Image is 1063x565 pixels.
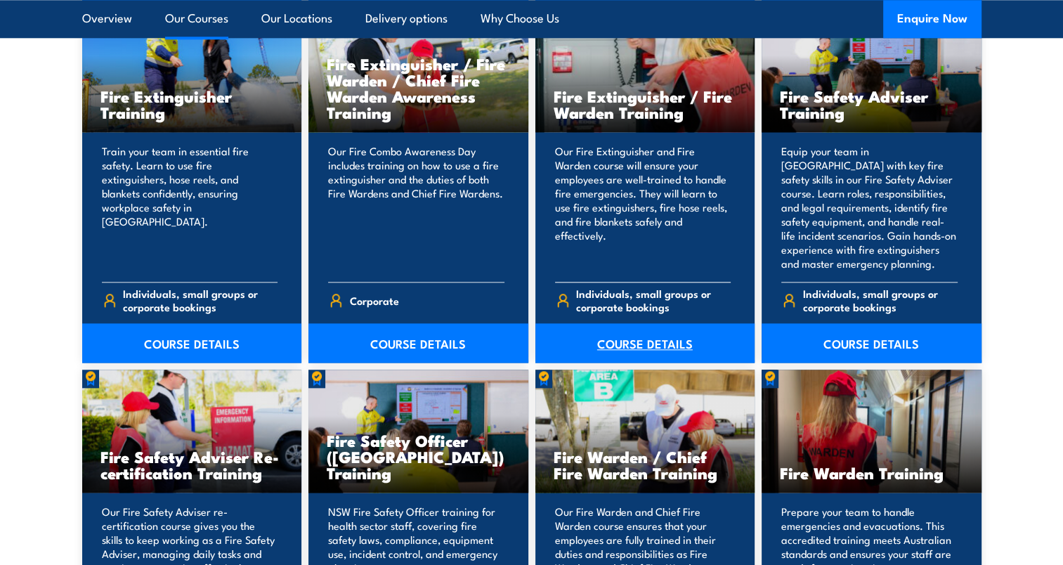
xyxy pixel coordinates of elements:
p: Our Fire Extinguisher and Fire Warden course will ensure your employees are well-trained to handl... [555,144,731,271]
span: Individuals, small groups or corporate bookings [803,287,958,313]
p: Equip your team in [GEOGRAPHIC_DATA] with key fire safety skills in our Fire Safety Adviser cours... [781,144,958,271]
a: COURSE DETAILS [308,323,528,363]
span: Individuals, small groups or corporate bookings [123,287,278,313]
a: COURSE DETAILS [82,323,302,363]
a: COURSE DETAILS [762,323,982,363]
h3: Fire Safety Officer ([GEOGRAPHIC_DATA]) Training [327,432,510,481]
h3: Fire Warden / Chief Fire Warden Training [554,448,737,481]
h3: Fire Safety Adviser Re-certification Training [100,448,284,481]
p: Our Fire Combo Awareness Day includes training on how to use a fire extinguisher and the duties o... [328,144,504,271]
a: COURSE DETAILS [535,323,755,363]
h3: Fire Warden Training [780,465,963,481]
h3: Fire Extinguisher / Fire Warden Training [554,88,737,120]
span: Corporate [350,290,399,311]
h3: Fire Safety Adviser Training [780,88,963,120]
h3: Fire Extinguisher / Fire Warden / Chief Fire Warden Awareness Training [327,56,510,120]
span: Individuals, small groups or corporate bookings [576,287,731,313]
h3: Fire Extinguisher Training [100,88,284,120]
p: Train your team in essential fire safety. Learn to use fire extinguishers, hose reels, and blanke... [102,144,278,271]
